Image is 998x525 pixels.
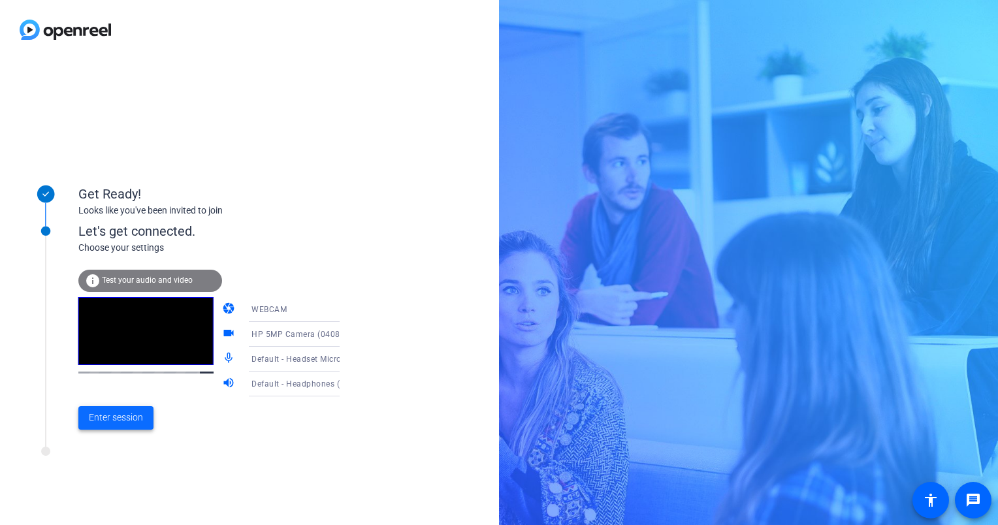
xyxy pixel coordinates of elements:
[923,492,939,508] mat-icon: accessibility
[965,492,981,508] mat-icon: message
[78,241,366,255] div: Choose your settings
[222,302,238,317] mat-icon: camera
[251,353,464,364] span: Default - Headset Microphone (Poly BT600) (047f:02ee)
[78,204,340,217] div: Looks like you've been invited to join
[85,273,101,289] mat-icon: info
[251,328,365,339] span: HP 5MP Camera (0408:546a)
[78,221,366,241] div: Let's get connected.
[89,411,143,424] span: Enter session
[78,184,340,204] div: Get Ready!
[251,305,287,314] span: WEBCAM
[222,351,238,367] mat-icon: mic_none
[102,276,193,285] span: Test your audio and video
[78,406,153,430] button: Enter session
[222,376,238,392] mat-icon: volume_up
[251,378,406,389] span: Default - Headphones (Realtek(R) Audio)
[222,326,238,342] mat-icon: videocam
